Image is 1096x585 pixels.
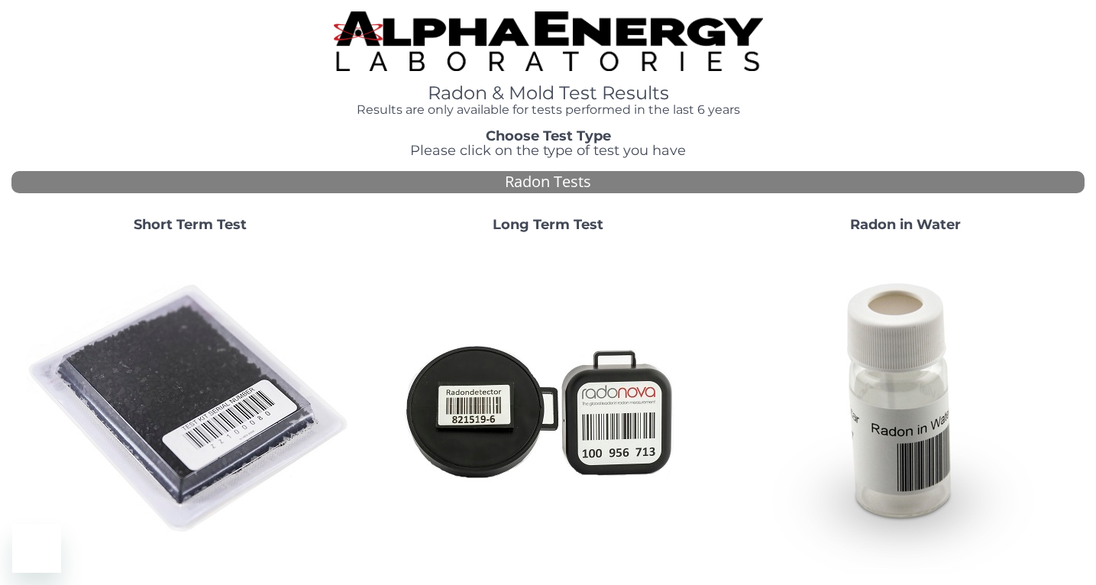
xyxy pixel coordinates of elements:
iframe: Button to launch messaging window [12,524,61,573]
strong: Radon in Water [850,216,961,233]
strong: Short Term Test [134,216,247,233]
img: TightCrop.jpg [334,11,763,71]
div: Radon Tests [11,171,1085,193]
strong: Long Term Test [493,216,603,233]
img: RadoninWater.jpg [742,245,1070,574]
h4: Results are only available for tests performed in the last 6 years [334,103,763,117]
img: ShortTerm.jpg [26,245,354,574]
h1: Radon & Mold Test Results [334,83,763,103]
strong: Choose Test Type [486,128,611,144]
img: Radtrak2vsRadtrak3.jpg [383,245,712,574]
span: Please click on the type of test you have [410,142,686,159]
